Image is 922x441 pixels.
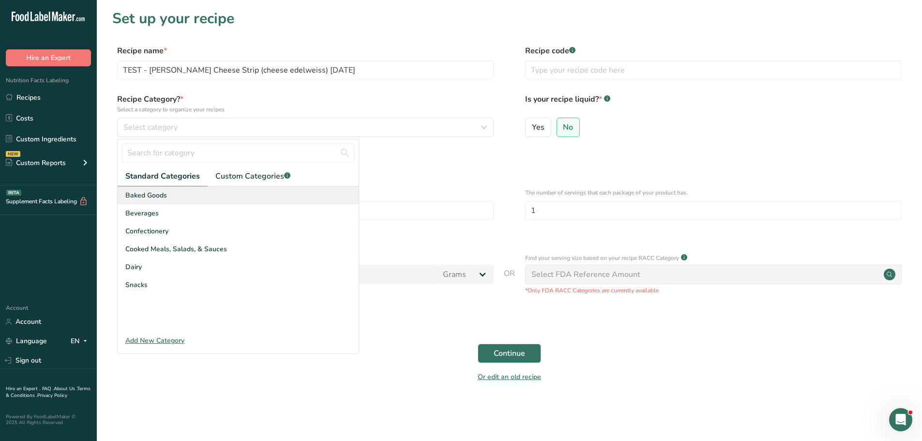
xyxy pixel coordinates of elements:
[125,226,168,236] span: Confectionery
[563,122,573,132] span: No
[123,122,178,133] span: Select category
[525,61,902,80] input: Type your recipe code here
[125,190,167,200] span: Baked Goods
[117,93,494,114] label: Recipe Category?
[118,335,359,346] div: Add New Category
[889,408,912,431] iframe: Intercom live chat
[525,254,679,262] p: Find your serving size based on your recipe RACC Category
[6,190,21,196] div: BETA
[6,385,40,392] a: Hire an Expert .
[6,385,91,399] a: Terms & Conditions .
[37,392,67,399] a: Privacy Policy
[71,335,91,347] div: EN
[6,151,20,157] div: NEW
[525,93,902,114] label: Is your recipe liquid?
[125,262,142,272] span: Dairy
[531,269,640,280] div: Select FDA Reference Amount
[117,105,494,114] p: Select a category to organize your recipes
[525,45,902,57] label: Recipe code
[121,143,355,163] input: Search for category
[532,122,544,132] span: Yes
[54,385,77,392] a: About Us .
[6,333,47,350] a: Language
[525,188,902,197] p: The number of servings that each package of your product has.
[117,61,494,80] input: Type your recipe name here
[117,45,494,57] label: Recipe name
[525,286,902,295] p: *Only FDA RACC Categories are currently available
[504,268,515,295] span: OR
[125,244,227,254] span: Cooked Meals, Salads, & Sauces
[6,414,91,426] div: Powered By FoodLabelMaker © 2025 All Rights Reserved
[478,344,541,363] button: Continue
[117,118,494,137] button: Select category
[42,385,54,392] a: FAQ .
[125,280,148,290] span: Snacks
[494,348,525,359] span: Continue
[125,208,159,218] span: Beverages
[112,8,907,30] h1: Set up your recipe
[125,170,200,182] span: Standard Categories
[478,372,541,381] a: Or edit an old recipe
[215,170,290,182] span: Custom Categories
[6,49,91,66] button: Hire an Expert
[6,158,66,168] div: Custom Reports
